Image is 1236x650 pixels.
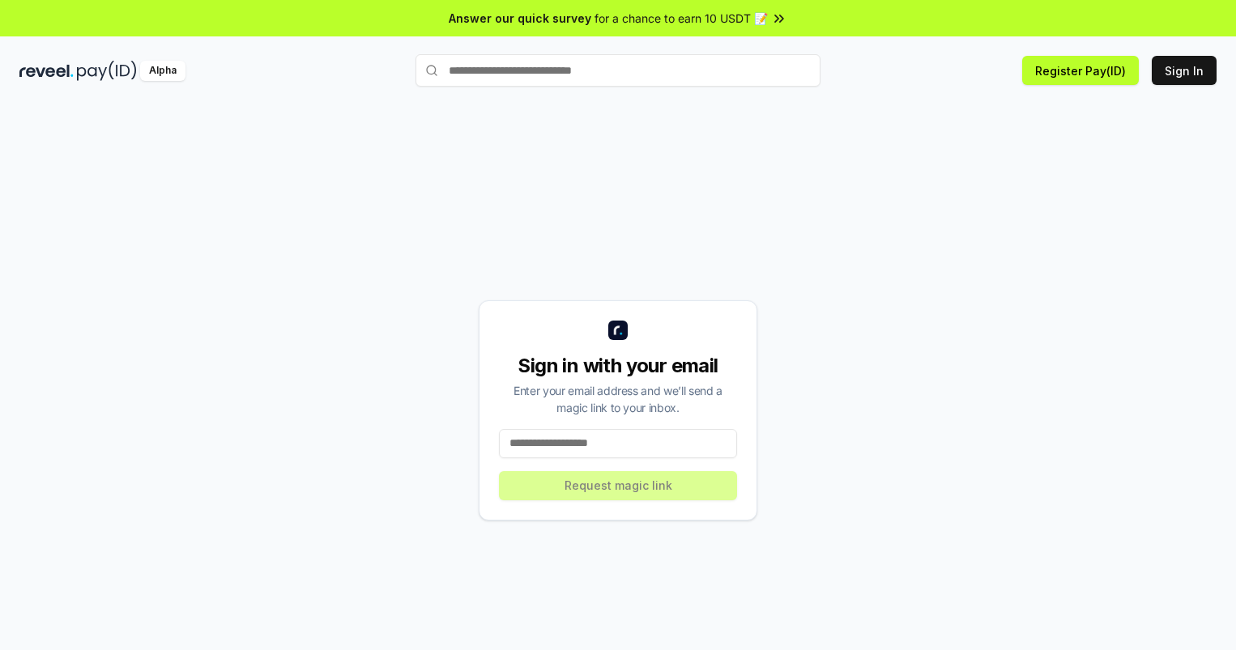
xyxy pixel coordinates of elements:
div: Enter your email address and we’ll send a magic link to your inbox. [499,382,737,416]
img: pay_id [77,61,137,81]
span: for a chance to earn 10 USDT 📝 [595,10,768,27]
div: Alpha [140,61,185,81]
img: logo_small [608,321,628,340]
div: Sign in with your email [499,353,737,379]
button: Register Pay(ID) [1022,56,1139,85]
img: reveel_dark [19,61,74,81]
span: Answer our quick survey [449,10,591,27]
button: Sign In [1152,56,1217,85]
